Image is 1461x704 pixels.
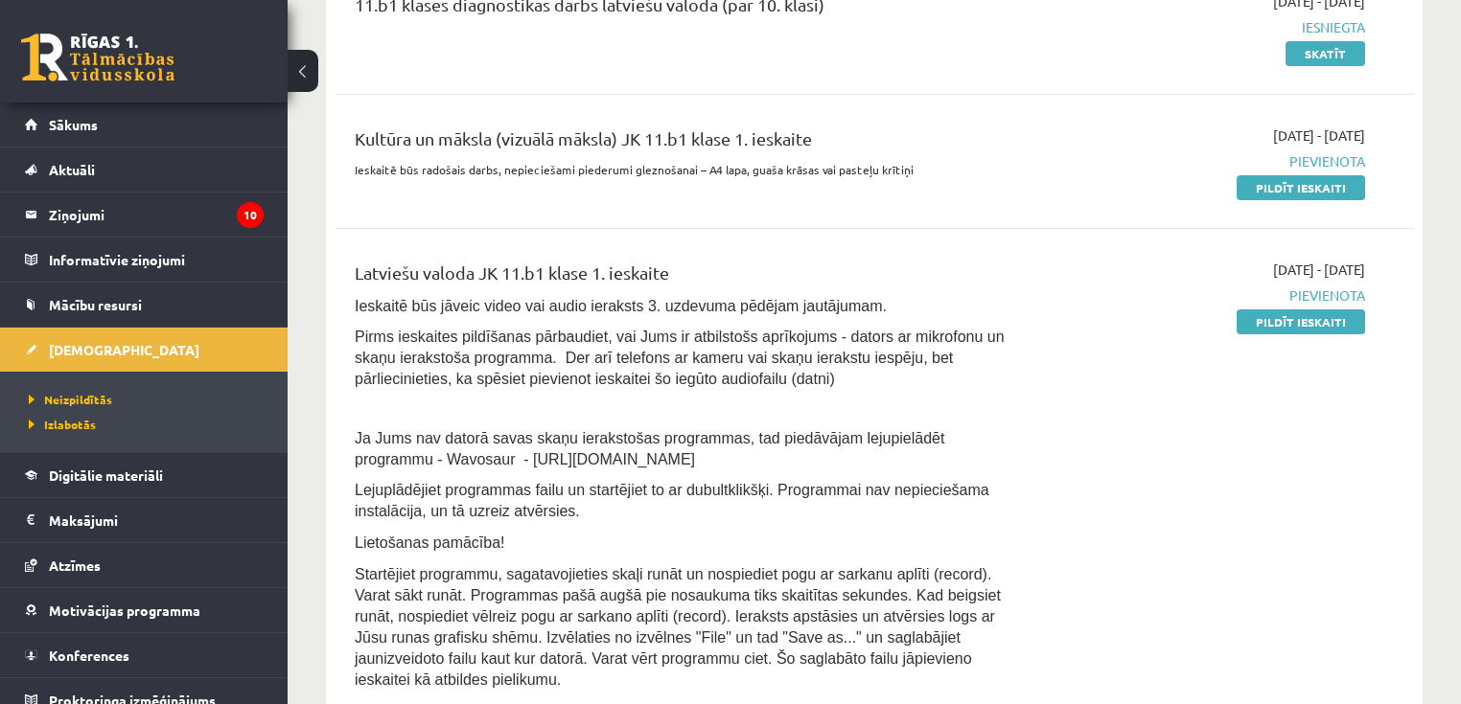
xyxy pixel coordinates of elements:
a: Ziņojumi10 [25,193,264,237]
span: Lietošanas pamācība! [355,534,505,551]
a: Neizpildītās [29,391,268,408]
a: Sākums [25,102,264,147]
legend: Maksājumi [49,498,264,542]
span: Pievienota [1048,285,1365,306]
span: Startējiet programmu, sagatavojieties skaļi runāt un nospiediet pogu ar sarkanu aplīti (record). ... [355,566,1001,688]
a: Motivācijas programma [25,588,264,632]
a: Skatīt [1286,41,1365,66]
legend: Ziņojumi [49,193,264,237]
span: Ieskaitē būs jāveic video vai audio ieraksts 3. uzdevuma pēdējam jautājumam. [355,298,887,314]
span: Neizpildītās [29,392,112,407]
a: Rīgas 1. Tālmācības vidusskola [21,34,174,81]
span: Konferences [49,647,129,664]
a: Izlabotās [29,416,268,433]
p: Ieskaitē būs radošais darbs, nepieciešami piederumi gleznošanai – A4 lapa, guaša krāsas vai paste... [355,161,1019,178]
div: Latviešu valoda JK 11.b1 klase 1. ieskaite [355,260,1019,295]
span: Lejuplādējiet programmas failu un startējiet to ar dubultklikšķi. Programmai nav nepieciešama ins... [355,482,989,519]
span: [DEMOGRAPHIC_DATA] [49,341,199,358]
span: [DATE] - [DATE] [1273,125,1365,146]
span: Motivācijas programma [49,602,200,619]
span: Ja Jums nav datorā savas skaņu ierakstošas programmas, tad piedāvājam lejupielādēt programmu - Wa... [355,430,944,467]
span: Aktuāli [49,161,95,178]
span: Pievienota [1048,151,1365,171]
div: Kultūra un māksla (vizuālā māksla) JK 11.b1 klase 1. ieskaite [355,125,1019,161]
span: [DATE] - [DATE] [1273,260,1365,280]
span: Iesniegta [1048,17,1365,37]
span: Pirms ieskaites pildīšanas pārbaudiet, vai Jums ir atbilstošs aprīkojums - dators ar mikrofonu un... [355,329,1005,387]
span: Izlabotās [29,417,96,432]
a: Aktuāli [25,148,264,192]
a: Pildīt ieskaiti [1237,175,1365,200]
span: Atzīmes [49,556,101,574]
a: Informatīvie ziņojumi [25,238,264,282]
span: Sākums [49,116,98,133]
a: Atzīmes [25,543,264,587]
a: Digitālie materiāli [25,453,264,497]
span: Mācību resursi [49,296,142,313]
a: [DEMOGRAPHIC_DATA] [25,328,264,372]
a: Mācību resursi [25,283,264,327]
legend: Informatīvie ziņojumi [49,238,264,282]
a: Pildīt ieskaiti [1237,309,1365,334]
span: Digitālie materiāli [49,466,163,484]
i: 10 [237,202,264,228]
a: Konferences [25,633,264,677]
a: Maksājumi [25,498,264,542]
